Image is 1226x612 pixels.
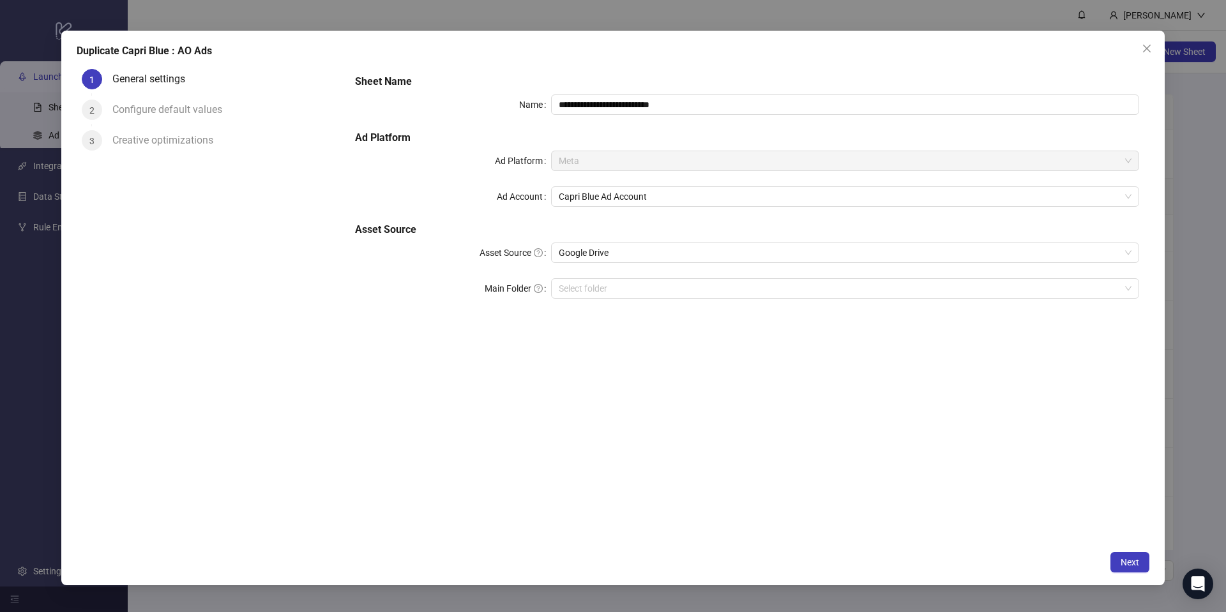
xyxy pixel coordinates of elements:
span: 1 [89,74,95,84]
label: Ad Platform [495,151,551,171]
div: Open Intercom Messenger [1183,569,1213,599]
div: Configure default values [112,100,232,120]
span: Next [1121,557,1139,567]
button: Next [1110,552,1149,572]
label: Ad Account [497,186,551,207]
span: question-circle [534,248,543,257]
input: Name [551,94,1139,115]
label: Name [519,94,551,115]
span: question-circle [534,284,543,293]
span: close [1142,43,1152,54]
span: Meta [559,151,1131,170]
h5: Asset Source [355,222,1139,237]
div: Duplicate Capri Blue : AO Ads [77,43,1149,59]
div: General settings [112,69,195,89]
label: Asset Source [480,243,551,263]
h5: Sheet Name [355,74,1139,89]
button: Close [1137,38,1157,59]
span: Capri Blue Ad Account [559,187,1131,206]
span: Google Drive [559,243,1131,262]
h5: Ad Platform [355,130,1139,146]
span: 3 [89,135,95,146]
div: Creative optimizations [112,130,223,151]
span: 2 [89,105,95,115]
label: Main Folder [485,278,551,299]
